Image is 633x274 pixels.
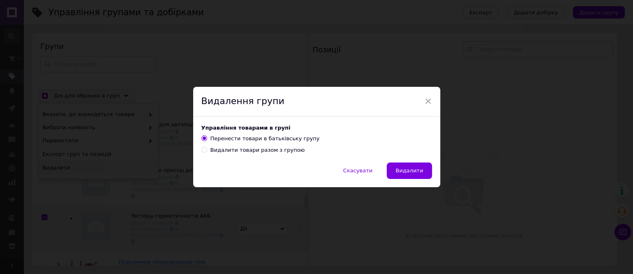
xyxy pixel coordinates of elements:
[210,135,320,142] div: Перенести товари в батьківську групу
[395,167,423,174] span: Видалити
[343,167,372,174] span: Скасувати
[334,163,381,179] button: Скасувати
[193,87,440,116] div: Видалення групи
[387,163,432,179] button: Видалити
[425,94,432,108] span: ×
[201,125,432,131] p: Управління товарами в групі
